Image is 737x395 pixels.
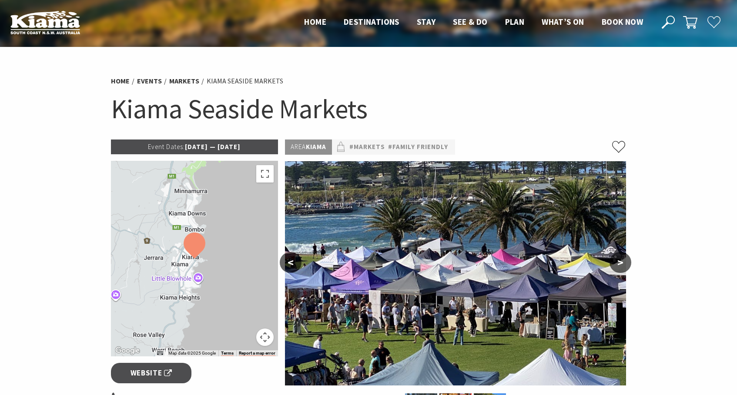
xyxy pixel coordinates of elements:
[285,161,626,385] img: Kiama Seaside Market
[542,17,584,27] span: What’s On
[111,91,626,126] h1: Kiama Seaside Markets
[602,17,643,27] span: Book now
[169,76,199,86] a: Markets
[388,142,448,153] a: #Family Friendly
[131,367,172,379] span: Website
[148,143,185,151] span: Event Dates:
[291,143,306,151] span: Area
[304,17,326,27] span: Home
[207,76,283,87] li: Kiama Seaside Markets
[111,139,278,154] p: [DATE] — [DATE]
[239,351,275,356] a: Report a map error
[168,351,216,355] span: Map data ©2025 Google
[111,363,191,383] a: Website
[453,17,487,27] span: See & Do
[111,76,130,86] a: Home
[417,17,436,27] span: Stay
[505,17,525,27] span: Plan
[137,76,162,86] a: Events
[349,142,385,153] a: #Markets
[256,165,274,183] button: Toggle fullscreen view
[221,351,234,356] a: Terms (opens in new tab)
[157,350,163,356] button: Keyboard shortcuts
[285,139,332,155] p: Kiama
[10,10,80,34] img: Kiama Logo
[256,329,274,346] button: Map camera controls
[610,252,631,273] button: >
[113,345,142,356] a: Click to see this area on Google Maps
[113,345,142,356] img: Google
[280,252,301,273] button: <
[295,15,652,30] nav: Main Menu
[344,17,399,27] span: Destinations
